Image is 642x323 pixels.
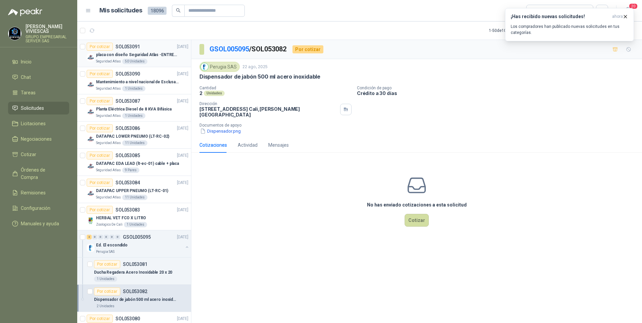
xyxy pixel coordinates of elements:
[177,152,188,159] p: [DATE]
[122,168,139,173] div: 9 Pares
[87,233,190,255] a: 2 0 0 0 0 0 GSOL005095[DATE] Company LogoEd. El escondidoPerugia SAS
[201,63,208,71] img: Company Logo
[87,108,95,116] img: Company Logo
[104,235,109,239] div: 0
[87,53,95,61] img: Company Logo
[87,70,113,78] div: Por cotizar
[94,276,117,282] div: 1 Unidades
[177,234,188,240] p: [DATE]
[199,86,352,90] p: Cantidad
[177,207,188,213] p: [DATE]
[177,125,188,132] p: [DATE]
[87,189,95,197] img: Company Logo
[8,117,69,130] a: Licitaciones
[612,14,623,19] span: ahora
[116,153,140,158] p: SOL053085
[96,133,169,140] p: DATAPAC LOWER PNEUMO (LT-RC-02)
[123,289,147,294] p: SOL053082
[77,67,191,94] a: Por cotizarSOL053090[DATE] Company LogoMantenimiento a nivel nacional de Esclusas de SeguridadSeg...
[357,86,639,90] p: Condición de pago
[268,141,289,149] div: Mensajes
[116,207,140,212] p: SOL053083
[96,79,180,85] p: Mantenimiento a nivel nacional de Esclusas de Seguridad
[116,126,140,131] p: SOL053086
[87,235,92,239] div: 2
[87,315,113,323] div: Por cotizar
[21,104,44,112] span: Solicitudes
[8,133,69,145] a: Negociaciones
[77,176,191,203] a: Por cotizarSOL053084[DATE] Company LogoDATAPAC UPPER PNEUMO (LT-RC-01)Seguridad Atlas11 Unidades
[77,258,191,285] a: Por cotizarSOL053081Ducha Regadera Acero Inoxidable 20 x 201 Unidades
[511,14,609,19] h3: ¡Has recibido nuevas solicitudes!
[199,106,337,118] p: [STREET_ADDRESS] Cali , [PERSON_NAME][GEOGRAPHIC_DATA]
[77,149,191,176] a: Por cotizarSOL053085[DATE] Company LogoDATAPAC EDA LEAD (lt-ec-01) cable + placaSeguridad Atlas9 ...
[109,235,114,239] div: 0
[87,244,95,252] img: Company Logo
[99,6,142,15] h1: Mis solicitudes
[87,97,113,105] div: Por cotizar
[489,25,535,36] div: 1 - 50 de 10809
[8,27,21,40] img: Company Logo
[177,44,188,50] p: [DATE]
[8,148,69,161] a: Cotizar
[96,222,123,227] p: Zoologico De Cali
[26,24,69,34] p: [PERSON_NAME] VIVIESCAS
[94,260,120,268] div: Por cotizar
[21,58,32,65] span: Inicio
[8,186,69,199] a: Remisiones
[96,242,128,248] p: Ed. El escondido
[238,141,258,149] div: Actividad
[116,99,140,103] p: SOL053087
[96,215,146,221] p: HERBAL VET FCO X LITRO
[26,35,69,43] p: GRUPO EMPRESARIAL SERVER SAS
[242,64,268,70] p: 22 ago, 2025
[8,102,69,114] a: Solicitudes
[199,123,639,128] p: Documentos de apoyo
[199,62,240,72] div: Perugia SAS
[96,52,180,58] p: placa con diseño Seguridad Atlas -ENTREGA en [GEOGRAPHIC_DATA]
[21,120,46,127] span: Licitaciones
[21,189,46,196] span: Remisiones
[116,44,140,49] p: SOL053091
[177,98,188,104] p: [DATE]
[87,43,113,51] div: Por cotizar
[94,304,117,309] div: 2 Unidades
[87,124,113,132] div: Por cotizar
[199,141,227,149] div: Cotizaciones
[21,166,63,181] span: Órdenes de Compra
[199,90,202,96] p: 2
[96,86,121,91] p: Seguridad Atlas
[87,135,95,143] img: Company Logo
[21,220,59,227] span: Manuales y ayuda
[177,316,188,322] p: [DATE]
[94,269,172,276] p: Ducha Regadera Acero Inoxidable 20 x 20
[8,71,69,84] a: Chat
[122,195,147,200] div: 11 Unidades
[122,140,147,146] div: 11 Unidades
[21,135,52,143] span: Negociaciones
[199,73,320,80] p: Dispensador de jabón 500 ml acero inoxidable
[94,287,120,295] div: Por cotizar
[116,72,140,76] p: SOL053090
[122,113,145,119] div: 1 Unidades
[115,235,120,239] div: 0
[21,151,36,158] span: Cotizar
[96,106,172,112] p: Planta Eléctrica Diesel de 8 KVA Bifásica
[367,201,467,209] h3: No has enviado cotizaciones a esta solicitud
[116,316,140,321] p: SOL053080
[292,45,323,53] div: Por cotizar
[8,164,69,184] a: Órdenes de Compra
[210,45,249,53] a: GSOL005095
[77,285,191,312] a: Por cotizarSOL053082Dispensador de jabón 500 ml acero inoxidable2 Unidades
[8,217,69,230] a: Manuales y ayuda
[176,8,181,13] span: search
[96,188,168,194] p: DATAPAC UPPER PNEUMO (LT-RC-01)
[8,202,69,215] a: Configuración
[622,5,634,17] button: 20
[87,206,113,214] div: Por cotizar
[405,214,429,227] button: Cotizar
[357,90,639,96] p: Crédito a 30 días
[531,7,545,14] div: Todas
[77,122,191,149] a: Por cotizarSOL053086[DATE] Company LogoDATAPAC LOWER PNEUMO (LT-RC-02)Seguridad Atlas11 Unidades
[511,24,628,36] p: Los compradores han publicado nuevas solicitudes en tus categorías.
